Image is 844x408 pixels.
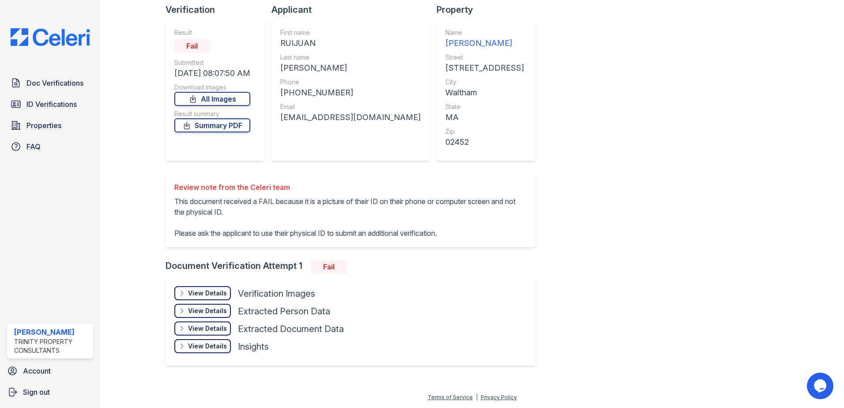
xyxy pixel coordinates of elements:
div: Waltham [445,87,524,99]
div: Result summary [174,110,250,118]
a: Doc Verifications [7,74,93,92]
div: [DATE] 08:07:50 AM [174,67,250,79]
img: CE_Logo_Blue-a8612792a0a2168367f1c8372b55b34899dd931a85d93a1a3d3e32e68fde9ad4.png [4,28,97,46]
div: Insights [238,340,269,353]
div: [PERSON_NAME] [14,327,90,337]
div: | [476,394,478,400]
span: ID Verifications [26,99,77,110]
a: Terms of Service [428,394,473,400]
div: Verification [166,4,271,16]
div: [STREET_ADDRESS] [445,62,524,74]
a: All Images [174,92,250,106]
div: View Details [188,289,227,298]
div: [PHONE_NUMBER] [280,87,421,99]
div: [PERSON_NAME] [445,37,524,49]
div: Submitted [174,58,250,67]
div: State [445,102,524,111]
div: Verification Images [238,287,315,300]
p: This document received a FAIL because it is a picture of their ID on their phone or computer scre... [174,196,527,238]
div: Fail [311,260,347,274]
a: Summary PDF [174,118,250,132]
div: [EMAIL_ADDRESS][DOMAIN_NAME] [280,111,421,124]
div: Extracted Document Data [238,323,344,335]
a: ID Verifications [7,95,93,113]
div: [PERSON_NAME] [280,62,421,74]
span: Account [23,366,51,376]
a: FAQ [7,138,93,155]
div: Property [437,4,543,16]
div: First name [280,28,421,37]
div: Email [280,102,421,111]
div: Extracted Person Data [238,305,330,317]
span: FAQ [26,141,41,152]
div: Name [445,28,524,37]
span: Sign out [23,387,50,397]
div: Document Verification Attempt 1 [166,260,543,274]
div: Street [445,53,524,62]
div: View Details [188,306,227,315]
a: Privacy Policy [481,394,517,400]
div: Fail [174,39,210,53]
div: RUIJUAN [280,37,421,49]
div: Review note from the Celeri team [174,182,527,193]
a: Sign out [4,383,97,401]
a: Name [PERSON_NAME] [445,28,524,49]
a: Properties [7,117,93,134]
span: Doc Verifications [26,78,83,88]
div: Applicant [271,4,437,16]
iframe: chat widget [807,373,835,399]
div: Zip [445,127,524,136]
div: Last name [280,53,421,62]
div: Download Images [174,83,250,92]
div: Result [174,28,250,37]
div: View Details [188,324,227,333]
span: Properties [26,120,61,131]
div: 02452 [445,136,524,148]
div: Trinity Property Consultants [14,337,90,355]
a: Account [4,362,97,380]
div: Phone [280,78,421,87]
div: City [445,78,524,87]
div: MA [445,111,524,124]
div: View Details [188,342,227,351]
